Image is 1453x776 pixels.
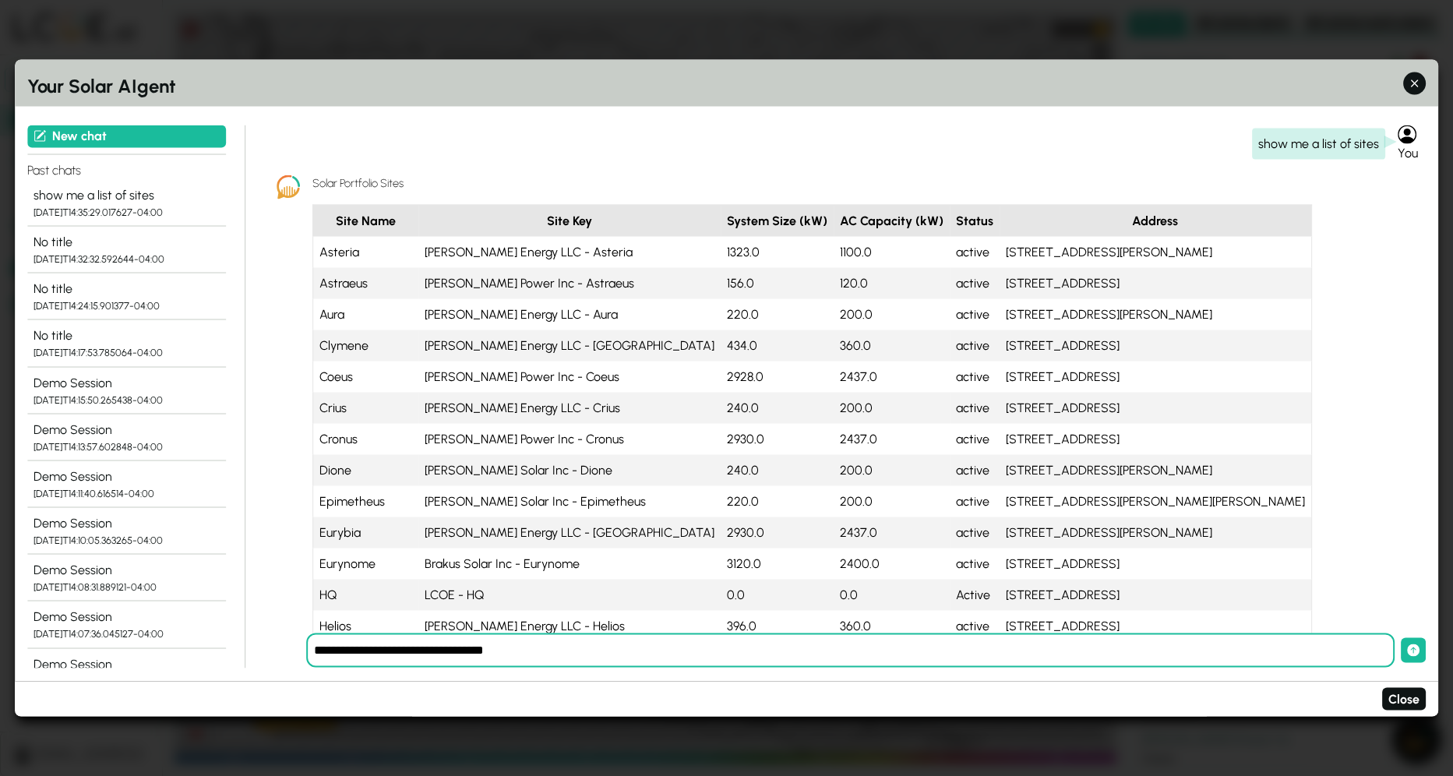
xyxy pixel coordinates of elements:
[721,423,834,454] td: 2930.0
[312,517,418,548] td: Eurybia
[27,367,226,414] button: Demo Session [DATE]T14:15:50.265438-04:00
[721,205,834,237] th: System Size (kW)
[27,648,226,695] button: Demo Session
[950,298,1000,330] td: active
[1000,330,1312,361] td: [STREET_ADDRESS]
[27,179,226,226] button: show me a list of sites [DATE]T14:35:29.017627-04:00
[834,330,950,361] td: 360.0
[1000,361,1312,392] td: [STREET_ADDRESS]
[34,514,220,533] div: Demo Session
[312,330,418,361] td: Clymene
[312,610,418,641] td: Helios
[1000,236,1312,267] td: [STREET_ADDRESS][PERSON_NAME]
[1000,267,1312,298] td: [STREET_ADDRESS]
[312,298,418,330] td: Aura
[27,273,226,320] button: No title [DATE]T14:24:15.901377-04:00
[418,548,721,579] td: Brakus Solar Inc - Eurynome
[34,251,220,266] div: [DATE]T14:32:32.592644-04:00
[950,392,1000,423] td: active
[1382,688,1426,711] button: Close
[834,392,950,423] td: 200.0
[34,373,220,392] div: Demo Session
[721,485,834,517] td: 220.0
[950,330,1000,361] td: active
[1398,144,1426,163] div: You
[834,423,950,454] td: 2437.0
[834,298,950,330] td: 200.0
[312,267,418,298] td: Astraeus
[34,420,220,439] div: Demo Session
[950,361,1000,392] td: active
[418,392,721,423] td: [PERSON_NAME] Energy LLC - Crius
[1000,205,1312,237] th: Address
[721,361,834,392] td: 2928.0
[834,610,950,641] td: 360.0
[418,610,721,641] td: [PERSON_NAME] Energy LLC - Helios
[721,330,834,361] td: 434.0
[834,205,950,237] th: AC Capacity (kW)
[1000,548,1312,579] td: [STREET_ADDRESS]
[721,610,834,641] td: 396.0
[34,326,220,345] div: No title
[418,267,721,298] td: [PERSON_NAME] Power Inc - Astraeus
[34,345,220,360] div: [DATE]T14:17:53.785064-04:00
[27,226,226,273] button: No title [DATE]T14:32:32.592644-04:00
[27,320,226,367] button: No title [DATE]T14:17:53.785064-04:00
[27,414,226,460] button: Demo Session [DATE]T14:13:57.602848-04:00
[834,361,950,392] td: 2437.0
[34,626,220,641] div: [DATE]T14:07:36.045127-04:00
[418,205,721,237] th: Site Key
[27,460,226,507] button: Demo Session [DATE]T14:11:40.616514-04:00
[721,392,834,423] td: 240.0
[312,236,418,267] td: Asteria
[418,485,721,517] td: [PERSON_NAME] Solar Inc - Epimetheus
[834,485,950,517] td: 200.0
[834,454,950,485] td: 200.0
[312,361,418,392] td: Coeus
[1000,392,1312,423] td: [STREET_ADDRESS]
[721,579,834,610] td: 0.0
[418,298,721,330] td: [PERSON_NAME] Energy LLC - Aura
[1000,454,1312,485] td: [STREET_ADDRESS][PERSON_NAME]
[34,608,220,626] div: Demo Session
[721,236,834,267] td: 1323.0
[1000,517,1312,548] td: [STREET_ADDRESS][PERSON_NAME]
[27,125,226,148] button: New chat
[950,236,1000,267] td: active
[418,517,721,548] td: [PERSON_NAME] Energy LLC - [GEOGRAPHIC_DATA]
[418,361,721,392] td: [PERSON_NAME] Power Inc - Coeus
[950,205,1000,237] th: Status
[34,298,220,313] div: [DATE]T14:24:15.901377-04:00
[950,423,1000,454] td: active
[1252,129,1385,160] div: show me a list of sites
[312,548,418,579] td: Eurynome
[27,555,226,601] button: Demo Session [DATE]T14:08:31.889121-04:00
[418,330,721,361] td: [PERSON_NAME] Energy LLC - [GEOGRAPHIC_DATA]
[312,205,418,237] th: Site Name
[1000,610,1312,641] td: [STREET_ADDRESS]
[34,654,220,673] div: Demo Session
[27,601,226,648] button: Demo Session [DATE]T14:07:36.045127-04:00
[34,439,220,453] div: [DATE]T14:13:57.602848-04:00
[950,548,1000,579] td: active
[950,267,1000,298] td: active
[34,580,220,594] div: [DATE]T14:08:31.889121-04:00
[34,485,220,500] div: [DATE]T14:11:40.616514-04:00
[950,485,1000,517] td: active
[312,423,418,454] td: Cronus
[721,548,834,579] td: 3120.0
[27,508,226,555] button: Demo Session [DATE]T14:10:05.363265-04:00
[418,236,721,267] td: [PERSON_NAME] Energy LLC - Asteria
[34,392,220,407] div: [DATE]T14:15:50.265438-04:00
[721,298,834,330] td: 220.0
[950,454,1000,485] td: active
[418,579,721,610] td: LCOE - HQ
[834,236,950,267] td: 1100.0
[34,185,220,204] div: show me a list of sites
[834,517,950,548] td: 2437.0
[721,454,834,485] td: 240.0
[27,153,226,179] h4: Past chats
[312,454,418,485] td: Dione
[34,204,220,219] div: [DATE]T14:35:29.017627-04:00
[834,267,950,298] td: 120.0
